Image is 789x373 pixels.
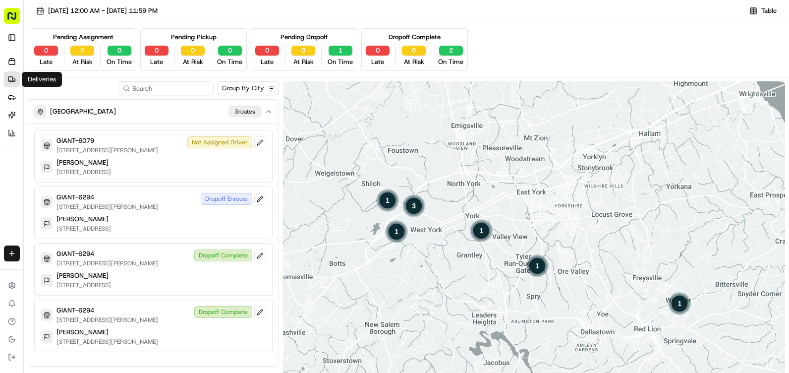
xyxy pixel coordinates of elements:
button: 0 [255,46,279,56]
a: 📗Knowledge Base [6,140,80,158]
div: 1 route. 0 pickups and 1 dropoff. [668,292,692,315]
div: 3 [402,194,426,218]
div: Dropoff Complete [389,33,441,42]
div: 📗 [10,145,18,153]
span: Late [371,58,384,66]
div: Pending Dropoff0Late0At Risk1On Time [251,28,357,71]
p: [STREET_ADDRESS][PERSON_NAME] [56,259,158,267]
div: 1 route. 0 pickups and 1 dropoff. [376,188,399,212]
div: We're available if you need us! [34,105,125,113]
span: Knowledge Base [20,144,76,154]
span: At Risk [183,58,203,66]
button: 0 [70,46,94,56]
button: 0 [145,46,169,56]
div: Dropoff Complete0Late0At Risk2On Time [361,28,468,71]
p: Welcome 👋 [10,40,180,56]
div: Pending Pickup [171,33,217,42]
span: On Time [328,58,353,66]
p: [STREET_ADDRESS] [56,225,111,233]
input: Clear [26,64,164,74]
div: Start new chat [34,95,163,105]
div: 💻 [84,145,92,153]
div: 1 [470,219,494,243]
p: [PERSON_NAME] [56,158,109,167]
p: GIANT-6294 [56,249,94,258]
button: 0 [181,46,205,56]
p: [PERSON_NAME] [56,328,109,337]
span: Late [40,58,53,66]
span: On Time [107,58,132,66]
p: [STREET_ADDRESS] [56,281,111,289]
button: 0 [108,46,131,56]
div: 1 [668,292,692,315]
span: Group By City [222,84,264,93]
p: [GEOGRAPHIC_DATA] [50,107,116,116]
span: At Risk [72,58,93,66]
button: 0 [218,46,242,56]
span: [DATE] 12:00 AM - [DATE] 11:59 PM [48,6,158,15]
p: [PERSON_NAME] [56,271,109,280]
div: 3 route s [229,106,261,117]
button: 0 [34,46,58,56]
div: 1 route. 0 pickups and 1 dropoff. [470,219,494,243]
span: At Risk [293,58,314,66]
div: 1 [525,254,549,278]
p: [STREET_ADDRESS][PERSON_NAME] [56,146,158,154]
a: Powered byPylon [70,168,120,176]
p: [STREET_ADDRESS] [56,168,111,176]
button: 0 [366,46,390,56]
button: 2 [439,46,463,56]
div: Pending Pickup0Late0At Risk0On Time [140,28,247,71]
p: [STREET_ADDRESS][PERSON_NAME] [56,316,158,324]
img: 1736555255976-a54dd68f-1ca7-489b-9aae-adbdc363a1c4 [10,95,28,113]
span: At Risk [404,58,424,66]
div: 1 [376,188,399,212]
button: Start new chat [169,98,180,110]
div: Pending Assignment [53,33,113,42]
span: Late [261,58,274,66]
div: 3 routes. 3 pickups and 0 dropoffs. [402,194,426,218]
img: Nash [10,10,30,30]
div: [GEOGRAPHIC_DATA]3routes [28,124,279,366]
div: Pending Assignment0Late0At Risk0On Time [30,28,136,71]
button: [DATE] 12:00 AM - [DATE] 11:59 PM [32,4,162,18]
button: 0 [402,46,426,56]
div: 1 route. 1 pickup and 0 dropoffs. [525,254,549,278]
p: [PERSON_NAME] [56,215,109,224]
p: GIANT-6294 [56,193,94,202]
span: Table [761,6,777,15]
button: [GEOGRAPHIC_DATA]3routes [28,100,279,124]
span: Pylon [99,168,120,176]
p: GIANT-6294 [56,306,94,315]
span: Late [150,58,163,66]
p: [STREET_ADDRESS][PERSON_NAME] [56,203,158,211]
p: GIANT-6079 [56,136,94,145]
span: API Documentation [94,144,159,154]
span: On Time [438,58,463,66]
a: 💻API Documentation [80,140,163,158]
button: Table [745,4,781,18]
div: Pending Dropoff [281,33,328,42]
button: 1 [329,46,352,56]
div: Deliveries [22,72,62,87]
p: [STREET_ADDRESS][PERSON_NAME] [56,338,158,346]
div: 1 route. 0 pickups and 1 dropoff. [385,220,409,244]
input: Search [119,81,214,95]
div: 1 [385,220,409,244]
button: 0 [291,46,315,56]
span: On Time [217,58,242,66]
